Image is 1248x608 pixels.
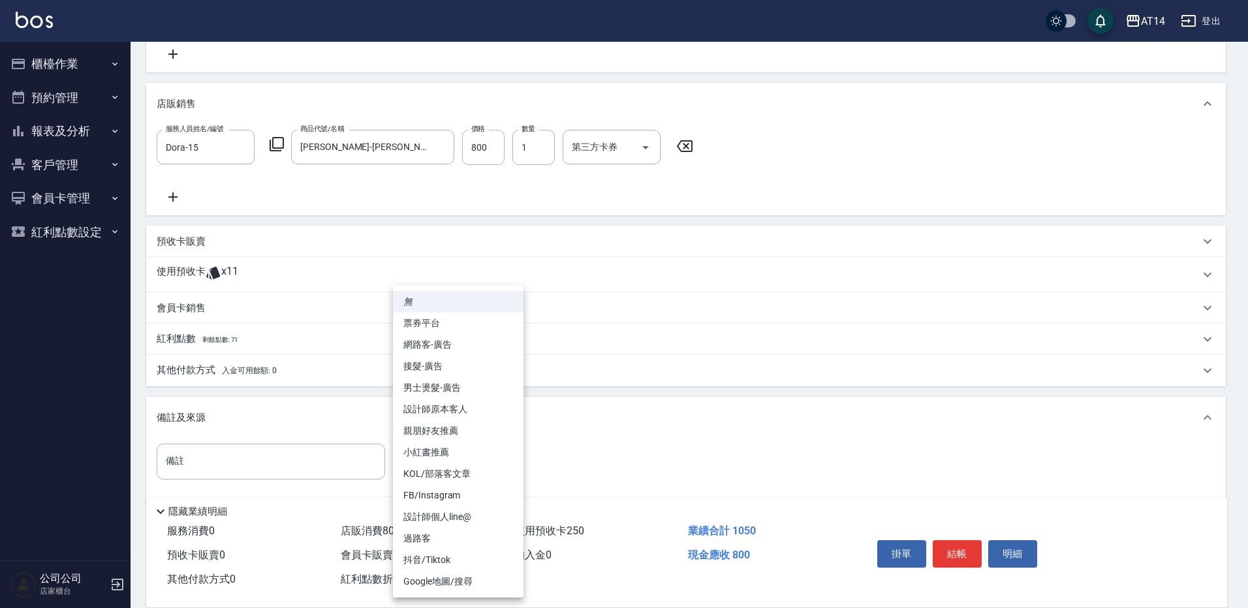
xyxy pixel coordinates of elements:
li: 設計師原本客人 [393,399,523,420]
li: 網路客-廣告 [393,334,523,356]
li: KOL/部落客文章 [393,463,523,485]
li: 小紅書推薦 [393,442,523,463]
li: 男士燙髮-廣告 [393,377,523,399]
li: FB/Instagram [393,485,523,506]
li: 親朋好友推薦 [393,420,523,442]
li: 設計師個人line@ [393,506,523,528]
li: 票券平台 [393,312,523,334]
li: 過路客 [393,528,523,549]
em: 無 [403,295,413,309]
li: 接髮-廣告 [393,356,523,377]
li: Google地圖/搜尋 [393,571,523,592]
li: 抖音/Tiktok [393,549,523,571]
